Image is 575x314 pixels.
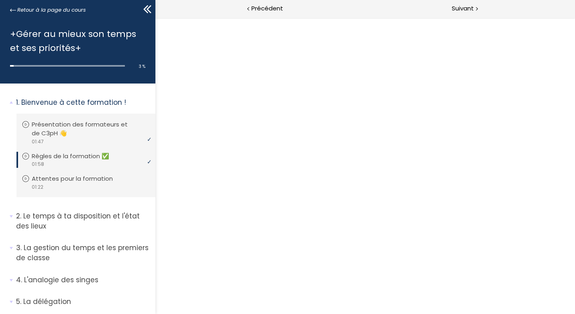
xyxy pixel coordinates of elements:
[16,98,149,108] p: Bienvenue à cette formation !
[31,184,43,191] span: 01:22
[16,211,21,221] span: 2.
[4,296,86,314] iframe: chat widget
[251,4,283,14] span: Précédent
[32,174,125,183] p: Attentes pour la formation
[452,4,474,14] span: Suivant
[139,63,145,69] span: 3 %
[10,6,86,14] a: Retour à la page du cours
[16,211,149,231] p: Le temps à ta disposition et l'état des lieux
[16,243,22,253] span: 3.
[32,152,121,161] p: Règles de la formation ✅
[10,27,141,55] h1: +Gérer au mieux son temps et ses priorités+
[16,98,19,108] span: 1.
[31,138,44,145] span: 01:47
[16,275,149,285] p: L'analogie des singes
[31,161,44,168] span: 01:58
[16,275,22,285] span: 4.
[17,6,86,14] span: Retour à la page du cours
[32,120,148,138] p: Présentation des formateurs et de C3pH 👋
[16,243,149,263] p: La gestion du temps et les premiers de classe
